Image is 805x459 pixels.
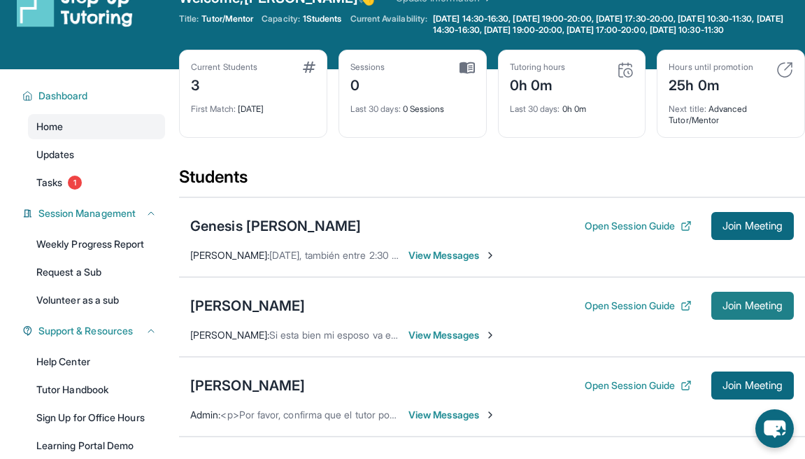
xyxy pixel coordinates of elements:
span: Capacity: [262,13,300,24]
span: <p>Por favor, confirma que el tutor podrá asistir a tu primera hora de reunión asignada antes de ... [220,409,738,421]
span: [PERSON_NAME] : [190,329,269,341]
a: Weekly Progress Report [28,232,165,257]
span: Support & Resources [38,324,133,338]
span: [PERSON_NAME] : [190,249,269,261]
span: View Messages [408,408,496,422]
button: Dashboard [33,89,157,103]
span: Tutor/Mentor [201,13,253,24]
button: Support & Resources [33,324,157,338]
span: Current Availability: [350,13,427,36]
div: [DATE] [191,95,315,115]
img: Chevron-Right [485,250,496,261]
div: 0 [350,73,385,95]
span: 1 [68,176,82,190]
span: First Match : [191,104,236,114]
div: Genesis [PERSON_NAME] [190,216,361,236]
img: card [776,62,793,78]
a: Tasks1 [28,170,165,195]
button: chat-button [755,409,794,448]
button: Open Session Guide [585,299,692,313]
img: card [460,62,475,74]
span: Last 30 days : [510,104,560,114]
div: 0h 0m [510,73,566,95]
div: Students [179,166,805,197]
div: Sessions [350,62,385,73]
span: Join Meeting [722,222,783,230]
button: Join Meeting [711,212,794,240]
img: Chevron-Right [485,330,496,341]
span: Join Meeting [722,381,783,390]
span: 1 Students [303,13,342,24]
a: Home [28,114,165,139]
span: [DATE] 14:30-16:30, [DATE] 19:00-20:00, [DATE] 17:30-20:00, [DATE] 10:30-11:30, [DATE] 14:30-16:3... [433,13,802,36]
div: Hours until promotion [669,62,753,73]
div: [PERSON_NAME] [190,376,305,395]
button: Join Meeting [711,372,794,400]
a: Learning Portal Demo [28,433,165,458]
span: Title: [179,13,199,24]
span: Updates [36,148,75,162]
div: Tutoring hours [510,62,566,73]
span: Home [36,120,63,134]
span: [DATE], también entre 2:30 pm hasta 4:30 pm y después de 7:15 pm [269,249,571,261]
button: Join Meeting [711,292,794,320]
span: Dashboard [38,89,88,103]
img: Chevron-Right [485,409,496,421]
a: Updates [28,142,165,167]
div: 0 Sessions [350,95,475,115]
div: 0h 0m [510,95,634,115]
button: Open Session Guide [585,219,692,233]
span: View Messages [408,248,496,262]
a: Tutor Handbook [28,377,165,402]
div: 25h 0m [669,73,753,95]
span: Admin : [190,409,220,421]
span: Session Management [38,206,136,220]
a: Help Center [28,349,165,374]
span: Last 30 days : [350,104,401,114]
img: card [617,62,634,78]
a: Request a Sub [28,260,165,285]
div: Current Students [191,62,257,73]
div: 3 [191,73,257,95]
button: Open Session Guide [585,379,692,393]
button: Session Management [33,206,157,220]
span: Tasks [36,176,62,190]
span: Si esta bien mi esposo va estar en casa porque yo trabajo de tarde gracias [269,329,598,341]
div: Advanced Tutor/Mentor [669,95,793,126]
img: card [303,62,315,73]
span: Next title : [669,104,706,114]
a: Sign Up for Office Hours [28,405,165,430]
a: [DATE] 14:30-16:30, [DATE] 19:00-20:00, [DATE] 17:30-20:00, [DATE] 10:30-11:30, [DATE] 14:30-16:3... [430,13,805,36]
span: Join Meeting [722,302,783,310]
span: View Messages [408,328,496,342]
a: Volunteer as a sub [28,288,165,313]
div: [PERSON_NAME] [190,296,305,316]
